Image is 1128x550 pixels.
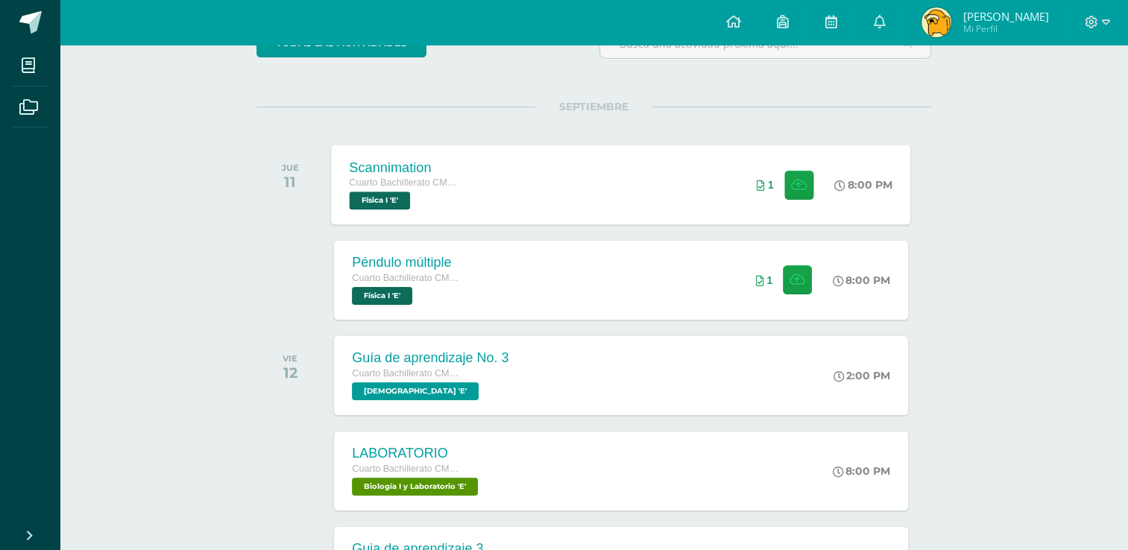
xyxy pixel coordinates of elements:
[350,159,463,175] div: Scannimation
[350,177,463,188] span: Cuarto Bachillerato CMP Bachillerato en CCLL con Orientación en Computación
[833,274,890,287] div: 8:00 PM
[768,179,774,191] span: 1
[757,179,774,191] div: Archivos entregados
[755,274,772,286] div: Archivos entregados
[835,178,893,192] div: 8:00 PM
[962,9,1048,24] span: [PERSON_NAME]
[962,22,1048,35] span: Mi Perfil
[283,353,297,364] div: VIE
[535,100,652,113] span: SEPTIEMBRE
[352,478,478,496] span: Biología I y Laboratorio 'E'
[352,464,464,474] span: Cuarto Bachillerato CMP Bachillerato en CCLL con Orientación en Computación
[352,255,464,271] div: Péndulo múltiple
[350,192,411,209] span: Física I 'E'
[833,464,890,478] div: 8:00 PM
[282,173,299,191] div: 11
[352,273,464,283] span: Cuarto Bachillerato CMP Bachillerato en CCLL con Orientación en Computación
[352,287,412,305] span: Física I 'E'
[352,446,482,461] div: LABORATORIO
[283,364,297,382] div: 12
[766,274,772,286] span: 1
[352,382,479,400] span: Biblia 'E'
[921,7,951,37] img: f4a4a5ec355aaf5eeddffed5f29a004b.png
[352,368,464,379] span: Cuarto Bachillerato CMP Bachillerato en CCLL con Orientación en Computación
[282,162,299,173] div: JUE
[352,350,508,366] div: Guía de aprendizaje No. 3
[834,369,890,382] div: 2:00 PM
